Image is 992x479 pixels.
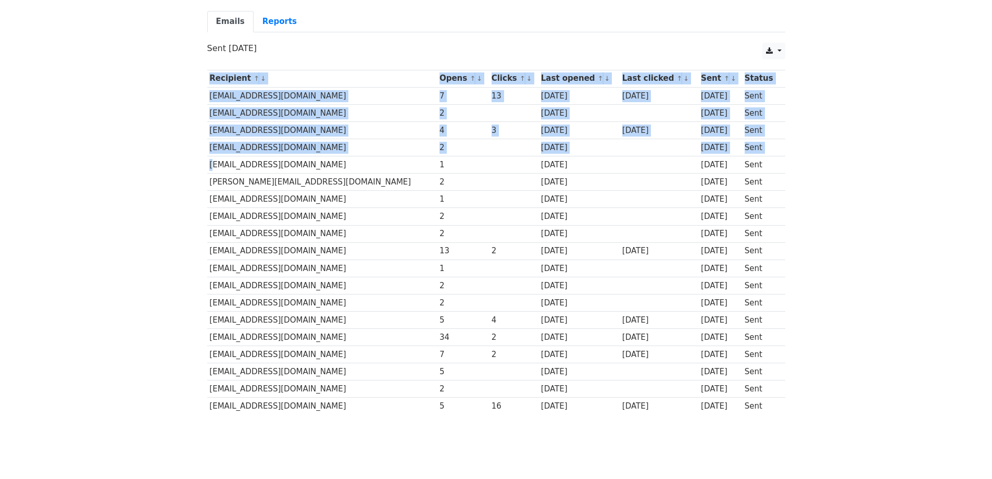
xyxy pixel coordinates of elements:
[207,70,437,87] th: Recipient
[440,297,486,309] div: 2
[742,225,780,242] td: Sent
[940,429,992,479] iframe: Chat Widget
[541,280,617,292] div: [DATE]
[701,193,739,205] div: [DATE]
[701,400,739,412] div: [DATE]
[701,366,739,378] div: [DATE]
[520,75,525,82] a: ↑
[598,75,604,82] a: ↑
[742,380,780,398] td: Sent
[440,125,486,137] div: 4
[541,314,617,326] div: [DATE]
[492,331,536,343] div: 2
[207,329,437,346] td: [EMAIL_ADDRESS][DOMAIN_NAME]
[476,75,482,82] a: ↓
[440,400,486,412] div: 5
[440,383,486,395] div: 2
[742,208,780,225] td: Sent
[207,363,437,380] td: [EMAIL_ADDRESS][DOMAIN_NAME]
[541,176,617,188] div: [DATE]
[541,245,617,257] div: [DATE]
[731,75,736,82] a: ↓
[260,75,266,82] a: ↓
[701,383,739,395] div: [DATE]
[701,125,739,137] div: [DATE]
[489,70,538,87] th: Clicks
[440,176,486,188] div: 2
[440,366,486,378] div: 5
[440,314,486,326] div: 5
[701,228,739,240] div: [DATE]
[541,228,617,240] div: [DATE]
[440,331,486,343] div: 34
[622,245,696,257] div: [DATE]
[541,142,617,154] div: [DATE]
[254,11,306,32] a: Reports
[541,366,617,378] div: [DATE]
[440,211,486,223] div: 2
[742,260,780,277] td: Sent
[701,314,739,326] div: [DATE]
[701,176,739,188] div: [DATE]
[742,87,780,104] td: Sent
[437,70,489,87] th: Opens
[742,242,780,260] td: Sent
[207,312,437,329] td: [EMAIL_ADDRESS][DOMAIN_NAME]
[701,349,739,361] div: [DATE]
[492,314,536,326] div: 4
[541,400,617,412] div: [DATE]
[620,70,698,87] th: Last clicked
[742,70,780,87] th: Status
[742,191,780,208] td: Sent
[742,346,780,363] td: Sent
[207,260,437,277] td: [EMAIL_ADDRESS][DOMAIN_NAME]
[701,297,739,309] div: [DATE]
[440,263,486,275] div: 1
[526,75,532,82] a: ↓
[622,331,696,343] div: [DATE]
[541,263,617,275] div: [DATE]
[207,294,437,311] td: [EMAIL_ADDRESS][DOMAIN_NAME]
[207,191,437,208] td: [EMAIL_ADDRESS][DOMAIN_NAME]
[207,242,437,260] td: [EMAIL_ADDRESS][DOMAIN_NAME]
[701,280,739,292] div: [DATE]
[538,70,620,87] th: Last opened
[207,346,437,363] td: [EMAIL_ADDRESS][DOMAIN_NAME]
[701,107,739,119] div: [DATE]
[541,193,617,205] div: [DATE]
[541,297,617,309] div: [DATE]
[683,75,689,82] a: ↓
[207,43,785,54] p: Sent [DATE]
[207,156,437,174] td: [EMAIL_ADDRESS][DOMAIN_NAME]
[701,263,739,275] div: [DATE]
[701,90,739,102] div: [DATE]
[440,142,486,154] div: 2
[440,159,486,171] div: 1
[742,104,780,121] td: Sent
[742,398,780,415] td: Sent
[207,208,437,225] td: [EMAIL_ADDRESS][DOMAIN_NAME]
[440,107,486,119] div: 2
[698,70,742,87] th: Sent
[622,349,696,361] div: [DATE]
[742,294,780,311] td: Sent
[742,139,780,156] td: Sent
[470,75,475,82] a: ↑
[207,121,437,139] td: [EMAIL_ADDRESS][DOMAIN_NAME]
[742,329,780,346] td: Sent
[622,125,696,137] div: [DATE]
[207,139,437,156] td: [EMAIL_ADDRESS][DOMAIN_NAME]
[742,277,780,294] td: Sent
[541,383,617,395] div: [DATE]
[701,142,739,154] div: [DATE]
[440,90,486,102] div: 7
[541,125,617,137] div: [DATE]
[622,90,696,102] div: [DATE]
[440,228,486,240] div: 2
[541,107,617,119] div: [DATE]
[492,245,536,257] div: 2
[701,159,739,171] div: [DATE]
[701,331,739,343] div: [DATE]
[541,211,617,223] div: [DATE]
